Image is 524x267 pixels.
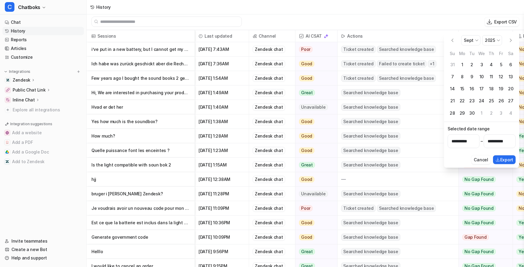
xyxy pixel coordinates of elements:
[462,234,489,240] span: Gap Found
[448,60,457,70] button: Sunday, August 31st, 2025
[5,2,14,12] span: C
[486,60,496,70] button: Thursday, September 4th, 2025
[341,161,400,169] span: Searched knowledge base
[457,60,467,70] button: Monday, September 1st, 2025
[448,84,457,94] button: Sunday, September 14th, 2025
[341,190,400,197] span: Searched knowledge base
[10,121,52,127] p: Integration suggestions
[197,71,246,85] span: [DATE] 1:54AM
[298,30,335,42] span: AI CSAT
[96,4,111,10] div: History
[496,96,506,106] button: Friday, September 26th, 2025
[484,134,516,148] input: End date
[2,69,32,75] button: Integrations
[299,191,328,197] span: Unavailable
[457,96,467,106] button: Monday, September 22nd, 2025
[295,114,334,129] button: Good
[496,84,506,94] button: Friday, September 19th, 2025
[462,205,496,211] span: No Gap Found
[91,230,190,244] p: Generate government code
[377,75,436,82] span: Searched knowledge base
[341,205,376,212] span: Ticket created
[253,75,285,82] div: Zendesk chat
[457,84,467,94] button: Monday, September 15th, 2025
[299,162,315,168] span: Great
[18,3,40,11] span: Chatboks
[457,72,467,82] button: Monday, September 8th, 2025
[496,72,506,82] button: Friday, September 12th, 2025
[341,104,400,111] span: Searched knowledge base
[91,143,190,158] p: Quelle puissance font les enceintes ?
[462,176,496,182] span: No Gap Found
[295,143,334,158] button: Good
[299,234,314,240] span: Good
[341,219,400,226] span: Searched knowledge base
[295,158,334,172] button: Great
[467,84,477,94] button: Tuesday, September 16th, 2025
[477,72,486,82] button: Wednesday, September 10th, 2025
[13,87,46,93] p: Public Chat Link
[459,244,508,259] button: No Gap Found
[459,187,508,201] button: No Gap Found
[295,201,334,216] button: Poor
[6,98,10,102] img: Inline Chat
[457,108,467,118] button: Monday, September 29th, 2025
[253,176,285,183] div: Zendesk chat
[494,19,517,25] p: Export CSV
[341,60,376,67] span: Ticket created
[467,50,477,57] th: Tuesday
[461,30,510,42] div: Gap in knowledge
[197,100,246,114] span: [DATE] 1:40AM
[2,18,84,26] a: Chat
[197,114,246,129] span: [DATE] 1:38AM
[2,44,84,53] a: Articles
[253,219,285,226] div: Zendesk chat
[197,187,246,201] span: [DATE] 11:28PM
[341,248,400,255] span: Searched knowledge base
[299,75,314,81] span: Good
[253,132,285,140] div: Zendesk chat
[91,216,190,230] p: Est ce que la batterie est inclus dans la light box?
[13,77,30,83] p: Zendesk
[486,50,496,57] th: Thursday
[253,104,285,111] div: Zendesk chat
[253,60,285,67] div: Zendesk chat
[253,89,285,96] div: Zendesk chat
[197,129,246,143] span: [DATE] 1:28AM
[89,30,192,42] span: Sessions
[462,191,496,197] span: No Gap Found
[477,96,486,106] button: Wednesday, September 24th, 2025
[506,50,516,57] th: Saturday
[496,108,506,118] button: Friday, October 3rd, 2025
[462,162,489,168] span: Gap Found
[197,244,246,259] span: [DATE] 9:56PM
[5,150,9,154] img: Add a Google Doc
[2,128,84,138] button: Add a websiteAdd a website
[197,143,246,158] span: [DATE] 1:23AM
[506,96,516,106] button: Saturday, September 27th, 2025
[341,234,400,241] span: Searched knowledge base
[299,133,314,139] span: Good
[299,249,315,255] span: Great
[2,27,84,35] a: History
[486,72,496,82] button: Thursday, September 11th, 2025
[91,85,190,100] p: Hi, We are interested in purchasing your products. Could you tell us the brands
[486,96,496,106] button: Thursday, September 25th, 2025
[467,108,477,118] button: Tuesday, September 30th, 2025
[486,84,496,94] button: Thursday, September 18th, 2025
[341,147,400,154] span: Searched knowledge base
[299,176,314,182] span: Good
[2,237,84,245] a: Invite teammates
[253,190,285,197] div: Zendesk chat
[459,230,508,244] button: Gap Found
[197,85,246,100] span: [DATE] 1:49AM
[477,60,486,70] button: Wednesday, September 3rd, 2025
[347,30,363,42] h2: Actions
[448,50,516,118] table: September 2025
[457,50,467,57] th: Monday
[486,108,496,118] button: Thursday, October 2nd, 2025
[295,129,334,143] button: Good
[467,60,477,70] button: Tuesday, September 2nd, 2025
[2,157,84,166] button: Add to ZendeskAdd to Zendesk
[506,36,516,45] button: Go to the Next Month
